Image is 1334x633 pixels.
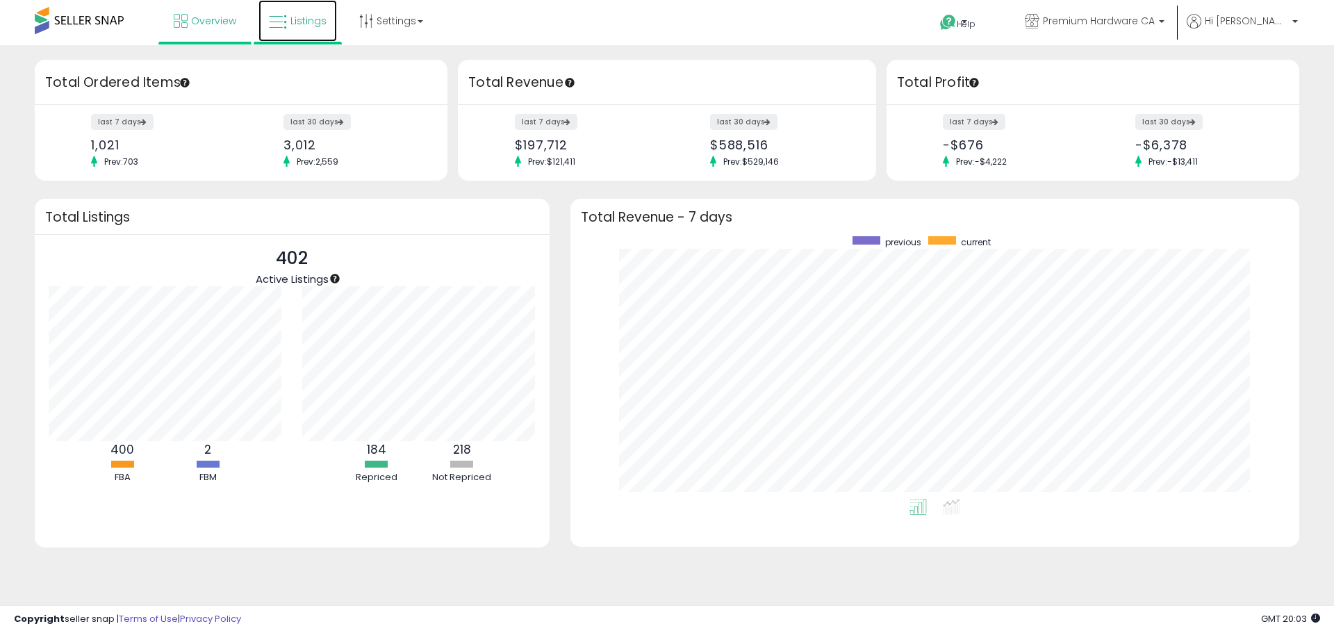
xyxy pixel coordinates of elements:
[957,18,975,30] span: Help
[961,236,991,248] span: current
[283,138,423,152] div: 3,012
[420,471,504,484] div: Not Repriced
[91,114,154,130] label: last 7 days
[939,14,957,31] i: Get Help
[14,613,241,626] div: seller snap | |
[1135,114,1203,130] label: last 30 days
[191,14,236,28] span: Overview
[453,441,471,458] b: 218
[1142,156,1205,167] span: Prev: -$13,411
[515,114,577,130] label: last 7 days
[710,114,777,130] label: last 30 days
[14,612,65,625] strong: Copyright
[329,272,341,285] div: Tooltip anchor
[515,138,657,152] div: $197,712
[968,76,980,89] div: Tooltip anchor
[45,212,539,222] h3: Total Listings
[468,73,866,92] h3: Total Revenue
[943,114,1005,130] label: last 7 days
[256,245,329,272] p: 402
[81,471,164,484] div: FBA
[110,441,134,458] b: 400
[563,76,576,89] div: Tooltip anchor
[290,14,327,28] span: Listings
[290,156,345,167] span: Prev: 2,559
[1187,14,1298,45] a: Hi [PERSON_NAME]
[45,73,437,92] h3: Total Ordered Items
[716,156,786,167] span: Prev: $529,146
[521,156,582,167] span: Prev: $121,411
[283,114,351,130] label: last 30 days
[929,3,1003,45] a: Help
[91,138,231,152] div: 1,021
[1043,14,1155,28] span: Premium Hardware CA
[204,441,211,458] b: 2
[97,156,145,167] span: Prev: 703
[1205,14,1288,28] span: Hi [PERSON_NAME]
[581,212,1289,222] h3: Total Revenue - 7 days
[949,156,1014,167] span: Prev: -$4,222
[885,236,921,248] span: previous
[256,272,329,286] span: Active Listings
[1261,612,1320,625] span: 2025-08-12 20:03 GMT
[897,73,1289,92] h3: Total Profit
[180,612,241,625] a: Privacy Policy
[710,138,852,152] div: $588,516
[943,138,1082,152] div: -$676
[1135,138,1275,152] div: -$6,378
[166,471,249,484] div: FBM
[119,612,178,625] a: Terms of Use
[179,76,191,89] div: Tooltip anchor
[367,441,386,458] b: 184
[335,471,418,484] div: Repriced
